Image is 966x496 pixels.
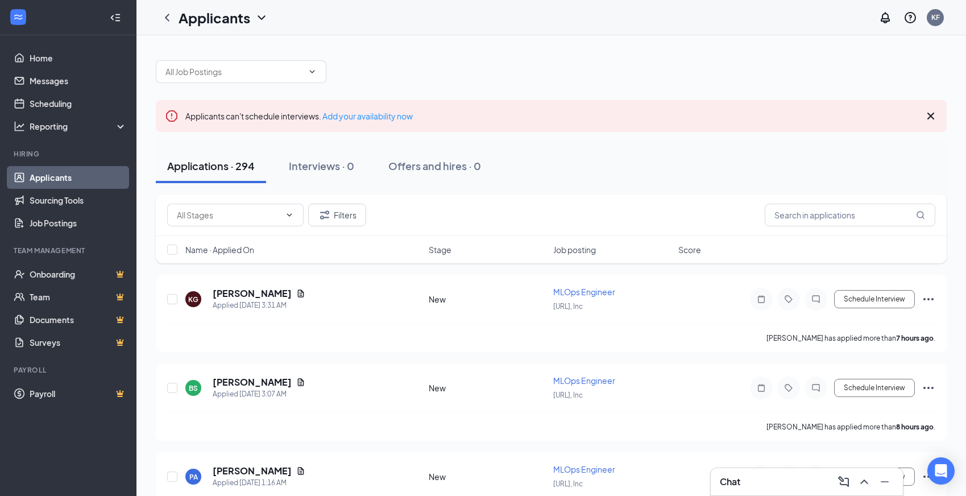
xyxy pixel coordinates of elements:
[809,383,823,392] svg: ChatInactive
[765,204,935,226] input: Search in applications
[255,11,268,24] svg: ChevronDown
[30,47,127,69] a: Home
[30,382,127,405] a: PayrollCrown
[834,379,915,397] button: Schedule Interview
[553,244,596,255] span: Job posting
[213,477,305,489] div: Applied [DATE] 1:16 AM
[30,263,127,286] a: OnboardingCrown
[754,295,768,304] svg: Note
[289,159,354,173] div: Interviews · 0
[30,166,127,189] a: Applicants
[213,388,305,400] div: Applied [DATE] 3:07 AM
[766,422,935,432] p: [PERSON_NAME] has applied more than .
[296,466,305,476] svg: Document
[188,295,198,304] div: KG
[553,464,615,474] span: MLOps Engineer
[916,210,925,220] svg: MagnifyingGlass
[553,287,615,297] span: MLOps Engineer
[213,287,292,300] h5: [PERSON_NAME]
[782,383,795,392] svg: Tag
[553,375,615,386] span: MLOps Engineer
[754,383,768,392] svg: Note
[318,208,331,222] svg: Filter
[429,244,451,255] span: Stage
[14,149,125,159] div: Hiring
[213,300,305,311] div: Applied [DATE] 3:31 AM
[165,109,179,123] svg: Error
[876,473,894,491] button: Minimize
[855,473,873,491] button: ChevronUp
[13,11,24,23] svg: WorkstreamLogo
[782,295,795,304] svg: Tag
[766,333,935,343] p: [PERSON_NAME] has applied more than .
[296,378,305,387] svg: Document
[322,111,413,121] a: Add your availability now
[927,457,955,485] div: Open Intercom Messenger
[189,383,198,393] div: BS
[160,11,174,24] svg: ChevronLeft
[922,381,935,395] svg: Ellipses
[922,292,935,306] svg: Ellipses
[834,290,915,308] button: Schedule Interview
[185,111,413,121] span: Applicants can't schedule interviews.
[30,331,127,354] a: SurveysCrown
[30,189,127,212] a: Sourcing Tools
[896,334,934,342] b: 7 hours ago
[213,376,292,388] h5: [PERSON_NAME]
[931,13,940,22] div: KF
[14,246,125,255] div: Team Management
[809,295,823,304] svg: ChatInactive
[388,159,481,173] div: Offers and hires · 0
[30,286,127,308] a: TeamCrown
[678,244,701,255] span: Score
[30,121,127,132] div: Reporting
[878,475,892,489] svg: Minimize
[167,159,255,173] div: Applications · 294
[308,67,317,76] svg: ChevronDown
[14,121,25,132] svg: Analysis
[14,365,125,375] div: Payroll
[553,302,583,311] span: [URL], Inc
[165,65,303,78] input: All Job Postings
[285,210,294,220] svg: ChevronDown
[837,475,851,489] svg: ComposeMessage
[720,476,740,488] h3: Chat
[177,209,280,221] input: All Stages
[429,294,547,305] div: New
[924,109,938,123] svg: Cross
[429,382,547,394] div: New
[296,289,305,298] svg: Document
[835,473,853,491] button: ComposeMessage
[553,480,583,488] span: [URL], Inc
[878,11,892,24] svg: Notifications
[30,212,127,234] a: Job Postings
[189,472,198,482] div: PA
[213,465,292,477] h5: [PERSON_NAME]
[896,423,934,431] b: 8 hours ago
[857,475,871,489] svg: ChevronUp
[922,470,935,483] svg: Ellipses
[30,92,127,115] a: Scheduling
[30,308,127,331] a: DocumentsCrown
[30,69,127,92] a: Messages
[185,244,254,255] span: Name · Applied On
[110,12,121,23] svg: Collapse
[903,11,917,24] svg: QuestionInfo
[553,391,583,399] span: [URL], Inc
[429,471,547,482] div: New
[308,204,366,226] button: Filter Filters
[179,8,250,27] h1: Applicants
